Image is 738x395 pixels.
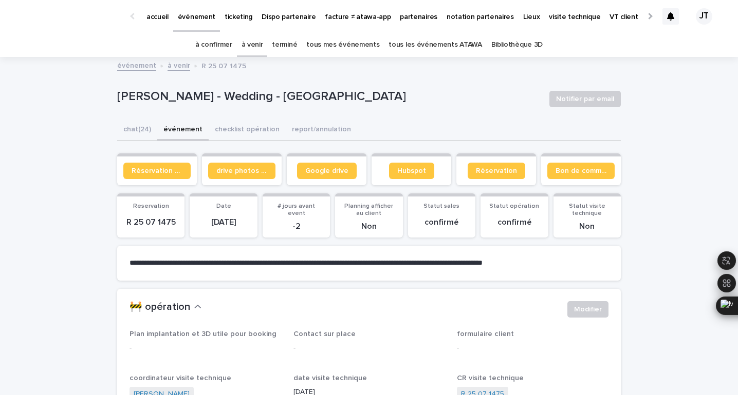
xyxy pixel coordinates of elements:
p: R 25 07 1475 [201,60,246,71]
button: 🚧 opération [130,301,201,313]
span: Planning afficher au client [344,203,393,216]
button: report/annulation [286,120,357,141]
p: confirmé [414,218,469,227]
p: -2 [269,222,324,231]
p: - [457,343,608,353]
img: Ls34BcGeRexTGTNfXpUC [21,6,120,27]
span: Réservation client [132,167,182,174]
a: événement [117,59,156,71]
span: Hubspot [397,167,426,174]
p: [DATE] [196,218,251,227]
span: Google drive [305,167,348,174]
button: Modifier [567,301,608,318]
span: Bon de commande [556,167,606,174]
span: Date [216,203,231,209]
button: checklist opération [209,120,286,141]
span: Réservation [476,167,517,174]
a: à confirmer [195,33,232,57]
span: Statut visite technique [569,203,605,216]
a: Réservation [468,163,525,179]
p: confirmé [487,218,542,227]
a: Bon de commande [547,163,615,179]
p: R 25 07 1475 [123,218,178,227]
p: Non [560,222,615,231]
a: tous les événements ATAWA [389,33,482,57]
a: drive photos coordinateur [208,163,275,179]
div: JT [696,8,712,25]
a: à venir [168,59,190,71]
span: Contact sur place [293,330,356,338]
span: # jours avant event [278,203,315,216]
span: Statut opération [489,203,539,209]
span: Notifier par email [556,94,614,104]
a: Google drive [297,163,357,179]
span: Plan implantation et 3D utile pour booking [130,330,276,338]
span: coordinateur visite technique [130,374,231,382]
span: Statut sales [423,203,459,209]
button: chat (24) [117,120,157,141]
p: Non [341,222,396,231]
p: - [130,343,281,353]
a: Bibliothèque 3D [491,33,543,57]
a: Réservation client [123,163,191,179]
a: tous mes événements [306,33,379,57]
p: - [293,343,445,353]
span: drive photos coordinateur [216,167,267,174]
a: à venir [242,33,263,57]
p: [PERSON_NAME] - Wedding - [GEOGRAPHIC_DATA] [117,89,541,104]
a: Hubspot [389,163,434,179]
a: terminé [272,33,297,57]
h2: 🚧 opération [130,301,190,313]
span: date visite technique [293,374,367,382]
span: CR visite technique [457,374,524,382]
button: Notifier par email [549,91,621,107]
span: Reservation [133,203,169,209]
span: formulaire client [457,330,514,338]
span: Modifier [574,304,602,314]
button: événement [157,120,209,141]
